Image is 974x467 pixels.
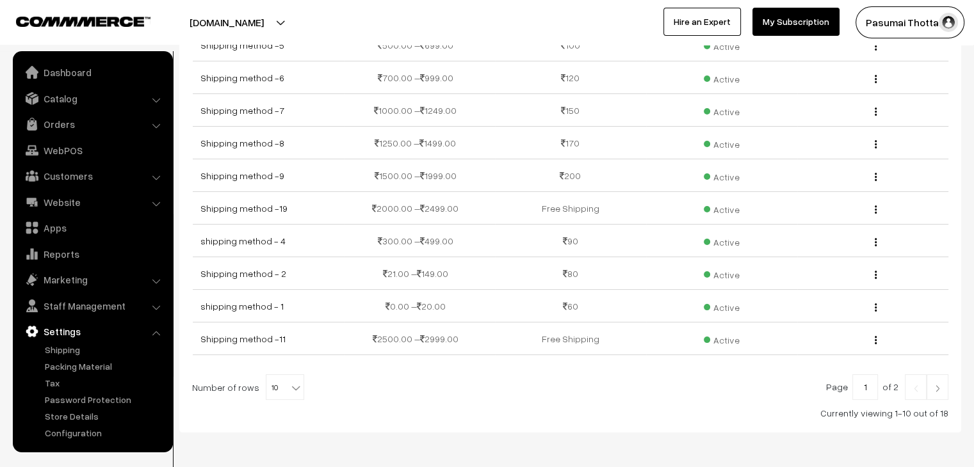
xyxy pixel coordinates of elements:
[704,36,740,53] span: Active
[495,290,646,322] td: 60
[266,375,304,400] span: 10
[16,17,150,26] img: COMMMERCE
[875,75,877,83] img: Menu
[192,406,948,420] div: Currently viewing 1-10 out of 18
[344,94,495,127] td: 1000.00 – 1249.00
[16,113,168,136] a: Orders
[939,13,958,32] img: user
[344,290,495,322] td: 0.00 – 20.00
[42,343,168,356] a: Shipping
[495,127,646,159] td: 170
[16,13,128,28] a: COMMMERCE
[704,232,740,249] span: Active
[200,138,284,148] a: Shipping method -8
[42,360,168,373] a: Packing Material
[192,381,259,394] span: Number of rows
[16,139,168,162] a: WebPOS
[882,381,898,392] span: of 2
[145,6,309,38] button: [DOMAIN_NAME]
[16,87,168,110] a: Catalog
[495,225,646,257] td: 90
[344,159,495,192] td: 1500.00 – 1999.00
[704,69,740,86] span: Active
[344,29,495,61] td: 500.00 – 699.00
[704,102,740,118] span: Active
[16,164,168,187] a: Customers
[42,426,168,439] a: Configuration
[704,167,740,184] span: Active
[200,203,288,214] a: Shipping method -19
[495,159,646,192] td: 200
[200,40,284,51] a: Shipping method -5
[200,333,286,344] a: Shipping method -11
[42,393,168,406] a: Password Protection
[875,303,877,312] img: Menu
[875,173,877,181] img: Menu
[42,376,168,390] a: Tax
[875,238,877,246] img: Menu
[200,235,286,246] a: shipping method - 4
[704,297,740,314] span: Active
[932,384,943,392] img: Right
[16,268,168,291] a: Marketing
[344,257,495,290] td: 21.00 – 149.00
[495,29,646,61] td: 100
[875,140,877,148] img: Menu
[200,105,284,116] a: Shipping method -7
[875,205,877,214] img: Menu
[16,294,168,317] a: Staff Management
[704,200,740,216] span: Active
[495,192,646,225] td: Free Shipping
[16,191,168,214] a: Website
[704,134,740,151] span: Active
[752,8,840,36] a: My Subscription
[16,242,168,265] a: Reports
[200,170,284,181] a: Shipping method -9
[910,384,921,392] img: Left
[826,381,848,392] span: Page
[344,322,495,355] td: 2500.00 – 2999.00
[344,127,495,159] td: 1250.00 – 1499.00
[42,409,168,423] a: Store Details
[495,322,646,355] td: Free Shipping
[16,61,168,84] a: Dashboard
[704,265,740,281] span: Active
[875,107,877,116] img: Menu
[875,336,877,344] img: Menu
[16,216,168,239] a: Apps
[200,301,284,312] a: shipping method - 1
[495,257,646,290] td: 80
[875,271,877,279] img: Menu
[663,8,741,36] a: Hire an Expert
[856,6,964,38] button: Pasumai Thotta…
[344,61,495,94] td: 700.00 – 999.00
[704,330,740,347] span: Active
[875,42,877,51] img: Menu
[495,61,646,94] td: 120
[344,192,495,225] td: 2000.00 – 2499.00
[200,72,284,83] a: Shipping method -6
[344,225,495,257] td: 300.00 – 499.00
[266,374,304,400] span: 10
[16,320,168,343] a: Settings
[200,268,286,279] a: Shipping method - 2
[495,94,646,127] td: 150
